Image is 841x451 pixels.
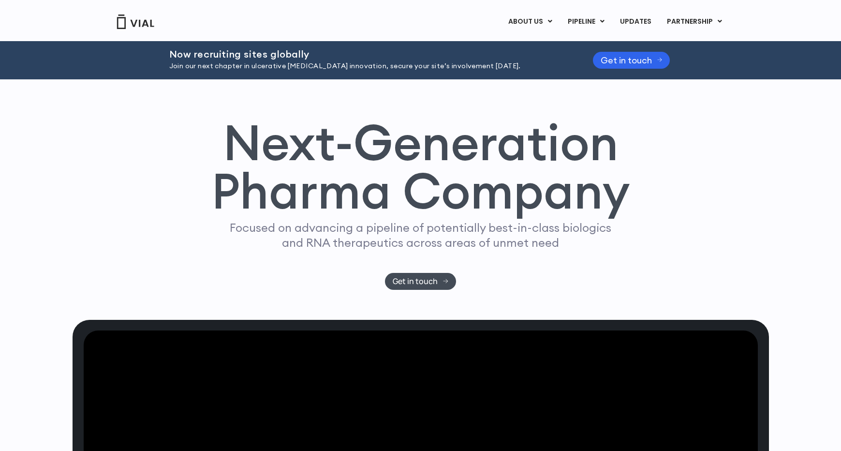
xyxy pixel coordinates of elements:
[169,61,569,72] p: Join our next chapter in ulcerative [MEDICAL_DATA] innovation, secure your site’s involvement [DA...
[601,57,652,64] span: Get in touch
[169,49,569,60] h2: Now recruiting sites globally
[385,273,456,290] a: Get in touch
[612,14,659,30] a: UPDATES
[393,278,438,285] span: Get in touch
[659,14,730,30] a: PARTNERSHIPMenu Toggle
[593,52,670,69] a: Get in touch
[560,14,612,30] a: PIPELINEMenu Toggle
[501,14,560,30] a: ABOUT USMenu Toggle
[226,220,616,250] p: Focused on advancing a pipeline of potentially best-in-class biologics and RNA therapeutics acros...
[211,118,630,216] h1: Next-Generation Pharma Company
[116,15,155,29] img: Vial Logo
